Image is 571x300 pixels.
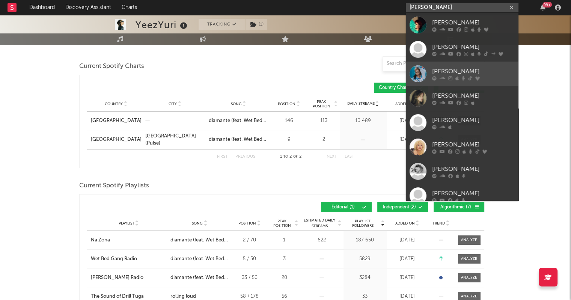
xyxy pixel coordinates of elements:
[283,155,288,158] span: to
[169,102,177,106] span: City
[270,274,298,282] div: 20
[406,3,518,12] input: Search for artists
[145,133,205,147] a: [GEOGRAPHIC_DATA] (Pulse)
[406,184,518,208] a: [PERSON_NAME]
[432,221,445,226] span: Trend
[377,202,428,212] button: Independent(2)
[406,37,518,62] a: [PERSON_NAME]
[345,219,380,228] span: Playlist Followers
[395,221,415,226] span: Added On
[432,18,515,27] div: [PERSON_NAME]
[270,219,294,228] span: Peak Position
[272,136,306,143] div: 9
[310,117,338,125] div: 113
[79,181,149,190] span: Current Spotify Playlists
[170,255,229,263] div: diamante (feat. Wet Bed Gang)
[209,117,268,125] a: diamante (feat. Wet Bed Gang)
[170,274,229,282] div: diamante (feat. Wet Bed Gang)
[310,136,338,143] div: 2
[233,274,267,282] div: 33 / 50
[542,2,552,8] div: 99 +
[389,117,426,125] div: [DATE]
[209,136,268,143] a: diamante (feat. Wet Bed Gang)
[395,102,415,106] span: Added On
[345,274,385,282] div: 3284
[345,237,385,244] div: 187 650
[432,116,515,125] div: [PERSON_NAME]
[91,255,167,263] a: Wet Bed Gang Radio
[192,221,203,226] span: Song
[91,255,137,263] div: Wet Bed Gang Radio
[406,135,518,159] a: [PERSON_NAME]
[345,155,354,159] button: Last
[321,202,372,212] button: Editorial(1)
[382,205,417,210] span: Independent ( 2 )
[310,99,333,109] span: Peak Position
[342,117,385,125] div: 10 489
[170,237,229,244] div: diamante (feat. Wet Bed Gang)
[217,155,228,159] button: First
[434,202,484,212] button: Algorithmic(7)
[278,102,295,106] span: Position
[233,237,267,244] div: 2 / 70
[432,140,515,149] div: [PERSON_NAME]
[231,102,242,106] span: Song
[432,189,515,198] div: [PERSON_NAME]
[270,255,298,263] div: 3
[432,164,515,173] div: [PERSON_NAME]
[91,274,143,282] div: [PERSON_NAME] Radio
[235,155,255,159] button: Previous
[406,110,518,135] a: [PERSON_NAME]
[389,136,426,143] div: [DATE]
[379,86,417,90] span: Country Charts ( 1 )
[327,155,337,159] button: Next
[389,274,426,282] div: [DATE]
[293,155,298,158] span: of
[79,62,144,71] span: Current Spotify Charts
[374,83,428,93] button: Country Charts(1)
[406,13,518,37] a: [PERSON_NAME]
[199,19,246,30] button: Tracking
[326,205,360,210] span: Editorial ( 1 )
[389,255,426,263] div: [DATE]
[432,67,515,76] div: [PERSON_NAME]
[432,91,515,100] div: [PERSON_NAME]
[270,152,312,161] div: 1 2 2
[246,19,268,30] span: ( 1 )
[119,221,134,226] span: Playlist
[389,237,426,244] div: [DATE]
[272,117,306,125] div: 146
[347,101,375,107] span: Daily Streams
[383,56,476,71] input: Search Playlists/Charts
[91,274,167,282] a: [PERSON_NAME] Radio
[406,159,518,184] a: [PERSON_NAME]
[91,237,110,244] div: Na Zona
[91,136,142,143] a: [GEOGRAPHIC_DATA]
[105,102,123,106] span: Country
[438,205,473,210] span: Algorithmic ( 7 )
[238,221,256,226] span: Position
[233,255,267,263] div: 5 / 50
[91,117,142,125] a: [GEOGRAPHIC_DATA]
[136,19,189,31] div: YeezYuri
[432,42,515,51] div: [PERSON_NAME]
[345,255,385,263] div: 5829
[302,218,337,229] span: Estimated Daily Streams
[540,5,545,11] button: 99+
[406,62,518,86] a: [PERSON_NAME]
[246,19,267,30] button: (1)
[302,237,342,244] div: 622
[406,86,518,110] a: [PERSON_NAME]
[91,237,167,244] a: Na Zona
[270,237,298,244] div: 1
